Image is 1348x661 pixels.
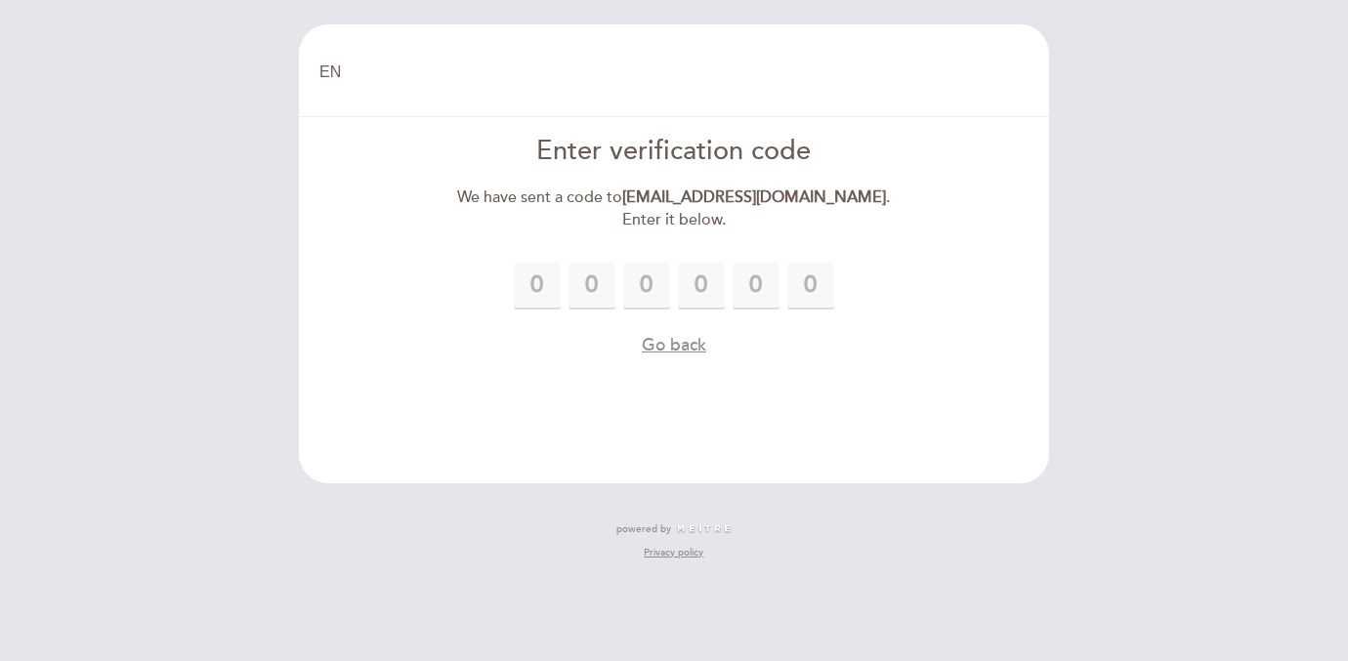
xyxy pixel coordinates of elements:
[678,263,725,310] input: 0
[644,546,703,559] a: Privacy policy
[450,186,899,231] div: We have sent a code to . Enter it below.
[450,133,899,171] div: Enter verification code
[642,333,706,357] button: Go back
[622,187,886,207] strong: [EMAIL_ADDRESS][DOMAIN_NAME]
[616,522,732,536] a: powered by
[676,524,732,534] img: MEITRE
[787,263,834,310] input: 0
[623,263,670,310] input: 0
[514,263,561,310] input: 0
[616,522,671,536] span: powered by
[733,263,779,310] input: 0
[569,263,615,310] input: 0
